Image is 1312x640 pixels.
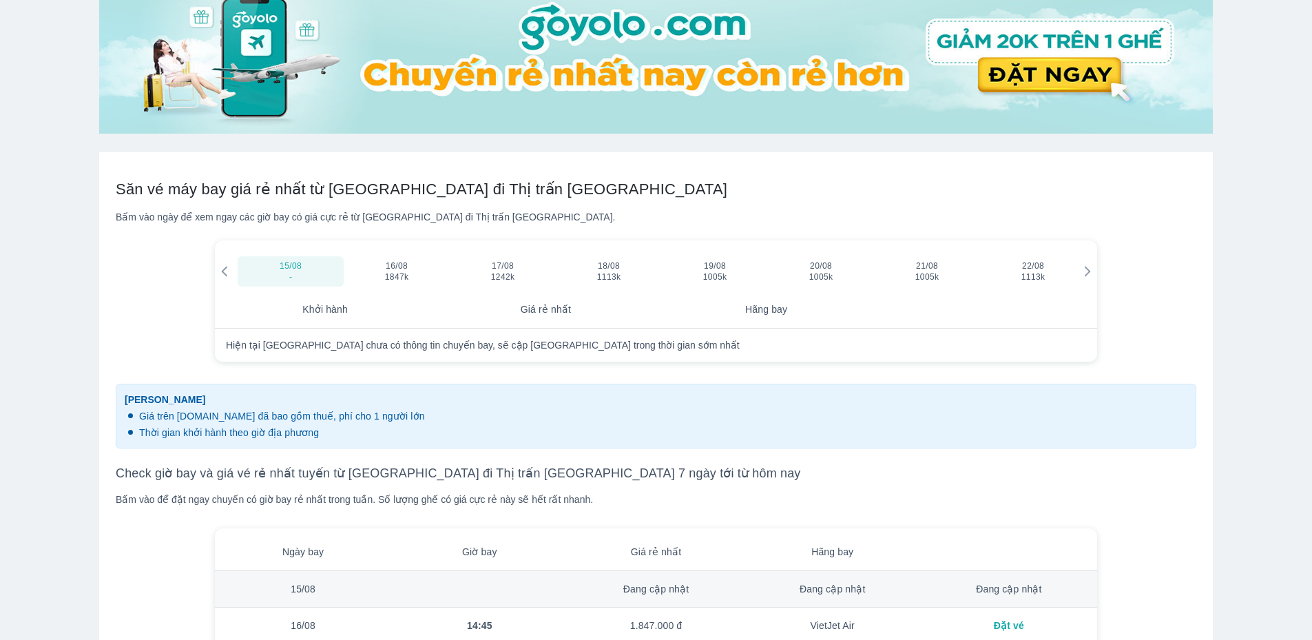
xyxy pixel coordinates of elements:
[215,534,391,571] th: Ngày bay
[252,271,329,282] span: -
[810,260,832,271] span: 20/08
[704,260,726,271] span: 19/08
[226,619,380,632] div: 16/08
[888,271,966,282] span: 1005k
[1022,260,1044,271] span: 22/08
[226,582,380,596] div: 15/08
[756,619,910,632] div: VietJet Air
[116,465,1196,482] h3: Check giờ bay và giá vé rẻ nhất tuyến từ [GEOGRAPHIC_DATA] đi Thị trấn [GEOGRAPHIC_DATA] 7 ngày t...
[402,619,556,632] div: 14:45
[139,409,1187,423] p: Giá trên [DOMAIN_NAME] đã bao gồm thuế, phí cho 1 người lớn
[116,180,1196,199] h2: Săn vé máy bay giá rẻ nhất từ [GEOGRAPHIC_DATA] đi Thị trấn [GEOGRAPHIC_DATA]
[932,619,1086,632] div: Đặt vé
[568,534,744,571] th: Giá rẻ nhất
[125,393,1187,406] span: [PERSON_NAME]
[226,340,1086,351] div: Hiện tại [GEOGRAPHIC_DATA] chưa có thông tin chuyến bay, sẽ cập [GEOGRAPHIC_DATA] trong thời gian...
[280,260,302,271] span: 15/08
[921,571,1097,608] td: Đang cập nhật
[386,260,408,271] span: 16/08
[995,271,1072,282] span: 1113k
[568,571,744,608] td: Đang cập nhật
[782,271,860,282] span: 1005k
[656,291,877,329] th: Hãng bay
[492,260,514,271] span: 17/08
[744,534,921,571] th: Hãng bay
[358,271,435,282] span: 1847k
[464,271,541,282] span: 1242k
[215,291,435,329] th: Khởi hành
[116,210,1196,224] div: Bấm vào ngày để xem ngay các giờ bay có giá cực rẻ từ [GEOGRAPHIC_DATA] đi Thị trấn [GEOGRAPHIC_D...
[139,426,1187,440] p: Thời gian khởi hành theo giờ địa phương
[435,291,656,329] th: Giá rẻ nhất
[676,271,753,282] span: 1005k
[391,534,568,571] th: Giờ bay
[116,493,1196,506] div: Bấm vào để đặt ngay chuyến có giờ bay rẻ nhất trong tuần. Số lượng ghế có giá cực rẻ này sẽ hết r...
[215,291,1097,362] table: simple table
[598,260,620,271] span: 18/08
[916,260,938,271] span: 21/08
[570,271,647,282] span: 1113k
[744,571,921,608] td: Đang cập nhật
